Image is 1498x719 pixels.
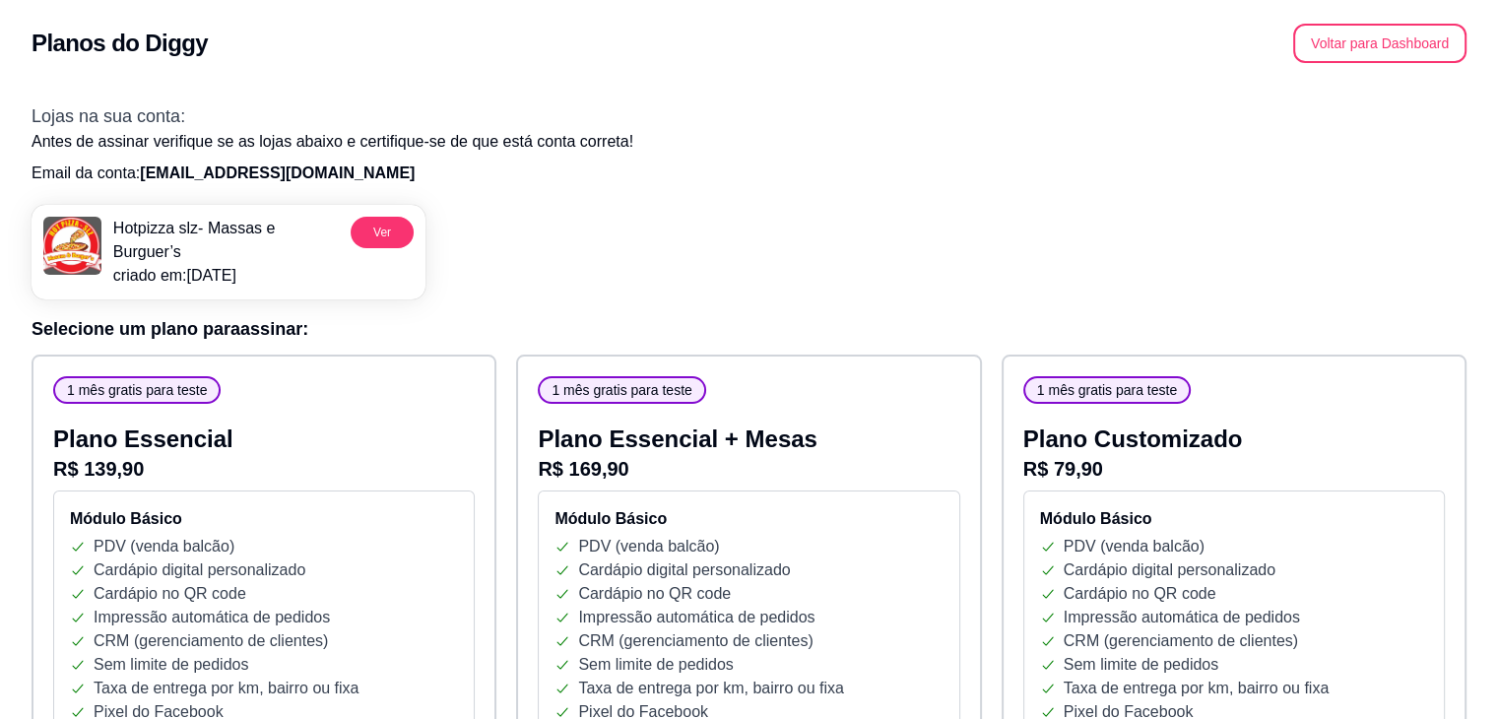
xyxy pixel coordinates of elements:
p: Hotpizza slz- Massas e Burguer’s [113,217,343,264]
a: menu logoHotpizza slz- Massas e Burguer’scriado em:[DATE]Ver [32,205,425,299]
p: Sem limite de pedidos [578,653,733,677]
p: Antes de assinar verifique se as lojas abaixo e certifique-se de que está conta correta! [32,130,1466,154]
p: Impressão automática de pedidos [1064,606,1300,629]
p: CRM (gerenciamento de clientes) [94,629,328,653]
h3: Selecione um plano para assinar : [32,315,1466,343]
p: PDV (venda balcão) [94,535,234,558]
p: Plano Customizado [1023,424,1445,455]
img: menu logo [43,217,101,275]
p: Cardápio no QR code [1064,582,1216,606]
h3: Lojas na sua conta: [32,102,1466,130]
p: Cardápio no QR code [578,582,731,606]
p: Impressão automática de pedidos [94,606,330,629]
p: R$ 139,90 [53,455,475,483]
p: Plano Essencial + Mesas [538,424,959,455]
span: 1 mês gratis para teste [1029,380,1185,400]
p: Cardápio no QR code [94,582,246,606]
p: Cardápio digital personalizado [1064,558,1275,582]
button: Voltar para Dashboard [1293,24,1466,63]
p: Email da conta: [32,162,1466,185]
p: R$ 79,90 [1023,455,1445,483]
p: criado em: [DATE] [113,264,343,288]
h4: Módulo Básico [554,507,943,531]
p: Cardápio digital personalizado [578,558,790,582]
h4: Módulo Básico [70,507,458,531]
p: Taxa de entrega por km, bairro ou fixa [1064,677,1329,700]
span: [EMAIL_ADDRESS][DOMAIN_NAME] [140,164,415,181]
h4: Módulo Básico [1040,507,1428,531]
span: 1 mês gratis para teste [59,380,215,400]
p: Cardápio digital personalizado [94,558,305,582]
p: Plano Essencial [53,424,475,455]
p: PDV (venda balcão) [1064,535,1205,558]
h2: Planos do Diggy [32,28,208,59]
p: Taxa de entrega por km, bairro ou fixa [578,677,843,700]
p: PDV (venda balcão) [578,535,719,558]
span: 1 mês gratis para teste [544,380,699,400]
p: Sem limite de pedidos [94,653,248,677]
p: Impressão automática de pedidos [578,606,814,629]
p: CRM (gerenciamento de clientes) [578,629,813,653]
p: CRM (gerenciamento de clientes) [1064,629,1298,653]
p: Sem limite de pedidos [1064,653,1218,677]
a: Voltar para Dashboard [1293,34,1466,51]
p: R$ 169,90 [538,455,959,483]
button: Ver [351,217,414,248]
p: Taxa de entrega por km, bairro ou fixa [94,677,358,700]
